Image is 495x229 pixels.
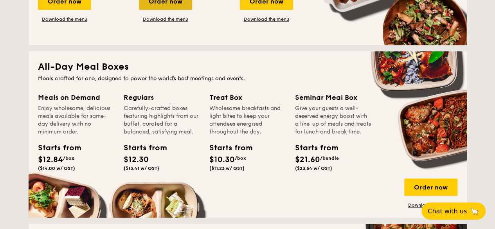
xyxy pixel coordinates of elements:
[209,105,286,136] div: Wholesome breakfasts and light bites to keep your attendees energised throughout the day.
[404,202,457,208] a: Download the menu
[209,92,286,103] div: Treat Box
[295,142,330,154] div: Starts from
[240,16,293,22] a: Download the menu
[38,142,73,154] div: Starts from
[209,166,245,171] span: ($11.23 w/ GST)
[124,92,200,103] div: Regulars
[139,16,192,22] a: Download the menu
[38,75,457,83] div: Meals crafted for one, designed to power the world's best meetings and events.
[38,166,75,171] span: ($14.00 w/ GST)
[235,155,246,161] span: /box
[38,61,457,73] h2: All-Day Meal Boxes
[404,179,457,196] div: Order now
[320,155,339,161] span: /bundle
[124,142,159,154] div: Starts from
[38,92,114,103] div: Meals on Demand
[209,142,245,154] div: Starts from
[38,16,91,22] a: Download the menu
[63,155,74,161] span: /box
[124,166,159,171] span: ($13.41 w/ GST)
[470,207,479,216] span: 🦙
[38,155,63,164] span: $12.84
[295,92,371,103] div: Seminar Meal Box
[421,202,486,220] button: Chat with us🦙
[209,155,235,164] span: $10.30
[38,105,114,136] div: Enjoy wholesome, delicious meals available for same-day delivery with no minimum order.
[124,105,200,136] div: Carefully-crafted boxes featuring highlights from our buffet, curated for a balanced, satisfying ...
[295,166,332,171] span: ($23.54 w/ GST)
[428,207,467,215] span: Chat with us
[124,155,149,164] span: $12.30
[295,105,371,136] div: Give your guests a well-deserved energy boost with a line-up of meals and treats for lunch and br...
[295,155,320,164] span: $21.60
